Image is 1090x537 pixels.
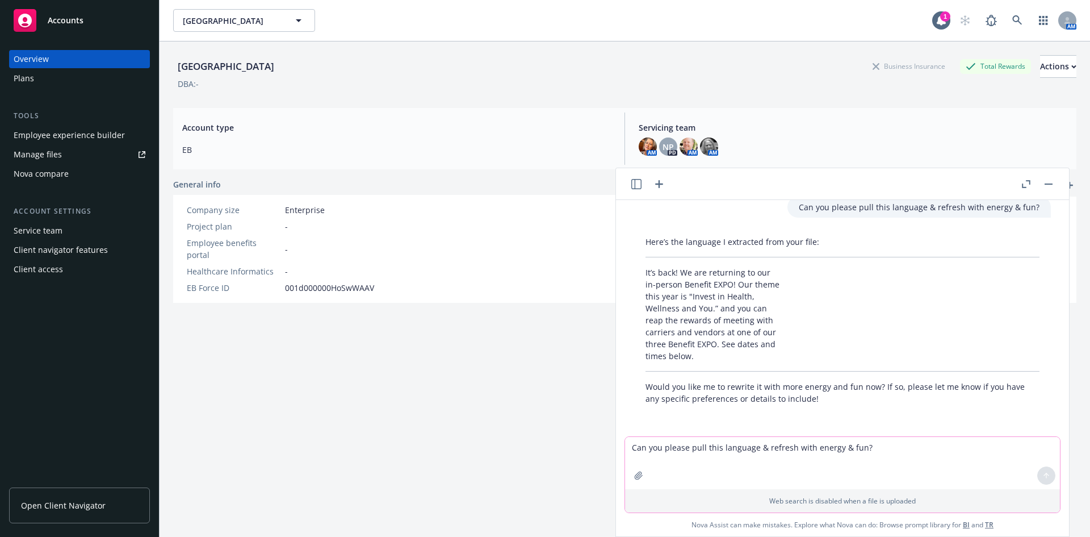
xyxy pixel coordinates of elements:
[173,178,221,190] span: General info
[14,145,62,164] div: Manage files
[1063,178,1076,192] a: add
[285,265,288,277] span: -
[21,499,106,511] span: Open Client Navigator
[639,138,657,156] img: photo
[285,204,325,216] span: Enterprise
[645,381,1039,405] p: Would you like me to rewrite it with more energy and fun now? If so, please let me know if you ha...
[632,496,1053,506] p: Web search is disabled when a file is uploaded
[182,144,611,156] span: EB
[1006,9,1029,32] a: Search
[9,222,150,240] a: Service team
[9,165,150,183] a: Nova compare
[700,138,718,156] img: photo
[9,50,150,68] a: Overview
[639,122,1067,134] span: Servicing team
[14,69,34,88] div: Plans
[1040,56,1076,77] div: Actions
[187,237,280,261] div: Employee benefits portal
[14,222,62,240] div: Service team
[182,122,611,134] span: Account type
[178,78,199,90] div: DBA: -
[9,145,150,164] a: Manage files
[621,513,1064,536] span: Nova Assist can make mistakes. Explore what Nova can do: Browse prompt library for and
[14,241,108,259] div: Client navigator features
[1032,9,1055,32] a: Switch app
[940,11,950,22] div: 1
[173,9,315,32] button: [GEOGRAPHIC_DATA]
[187,220,280,232] div: Project plan
[9,69,150,88] a: Plans
[9,260,150,278] a: Client access
[285,220,288,232] span: -
[14,50,49,68] div: Overview
[867,59,951,73] div: Business Insurance
[799,201,1039,213] p: Can you please pull this language & refresh with energy & fun?
[9,110,150,122] div: Tools
[645,236,1039,248] p: Here’s the language I extracted from your file:
[9,126,150,144] a: Employee experience builder
[9,241,150,259] a: Client navigator features
[183,15,281,27] span: [GEOGRAPHIC_DATA]
[48,16,83,25] span: Accounts
[285,243,288,255] span: -
[187,204,280,216] div: Company size
[680,138,698,156] img: photo
[663,141,674,153] span: NP
[954,9,976,32] a: Start snowing
[645,267,1039,362] p: It’s back! We are returning to our in-person Benefit EXPO! Our theme this year is "Invest in Heal...
[9,5,150,36] a: Accounts
[187,282,280,294] div: EB Force ID
[9,206,150,217] div: Account settings
[963,520,970,530] a: BI
[960,59,1031,73] div: Total Rewards
[187,265,280,277] div: Healthcare Informatics
[14,165,69,183] div: Nova compare
[985,520,993,530] a: TR
[285,282,374,294] span: 001d000000HoSwWAAV
[173,59,279,74] div: [GEOGRAPHIC_DATA]
[980,9,1003,32] a: Report a Bug
[14,126,125,144] div: Employee experience builder
[14,260,63,278] div: Client access
[1040,55,1076,78] button: Actions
